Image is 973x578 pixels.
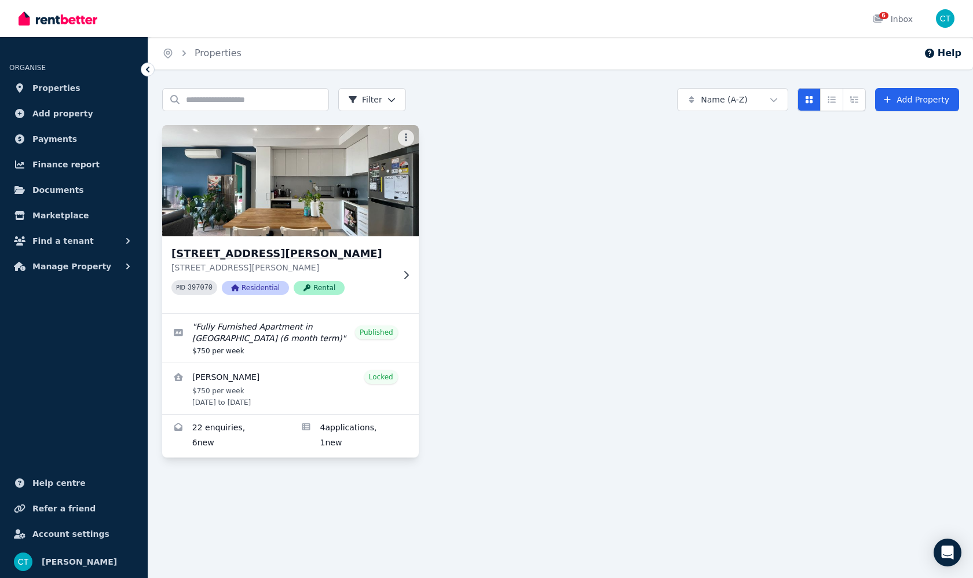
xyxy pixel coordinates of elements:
button: More options [398,130,414,146]
span: [PERSON_NAME] [42,555,117,569]
span: Refer a friend [32,502,96,515]
p: [STREET_ADDRESS][PERSON_NAME] [171,262,393,273]
img: 21/77 Armagh St, Victoria Park [156,122,425,239]
a: View details for Esteban Moscoso Rivera [162,363,419,414]
a: Marketplace [9,204,138,227]
span: Account settings [32,527,109,541]
a: Help centre [9,471,138,495]
div: View options [798,88,866,111]
img: Ching Yee Tan [936,9,954,28]
span: Manage Property [32,259,111,273]
span: Payments [32,132,77,146]
a: Add property [9,102,138,125]
a: Documents [9,178,138,202]
span: Rental [294,281,345,295]
span: Residential [222,281,289,295]
img: Ching Yee Tan [14,553,32,571]
nav: Breadcrumb [148,37,255,69]
code: 397070 [188,284,213,292]
span: 6 [879,12,888,19]
a: Account settings [9,522,138,546]
div: Inbox [872,13,913,25]
div: Open Intercom Messenger [934,539,961,566]
a: Edit listing: Fully Furnished Apartment in Vic Park (6 month term) [162,314,419,363]
button: Manage Property [9,255,138,278]
button: Find a tenant [9,229,138,253]
a: Properties [195,47,242,58]
span: Add property [32,107,93,120]
button: Help [924,46,961,60]
button: Card view [798,88,821,111]
a: 21/77 Armagh St, Victoria Park[STREET_ADDRESS][PERSON_NAME][STREET_ADDRESS][PERSON_NAME]PID 39707... [162,125,419,313]
a: Enquiries for 21/77 Armagh St, Victoria Park [162,415,290,458]
span: Properties [32,81,81,95]
a: Applications for 21/77 Armagh St, Victoria Park [290,415,418,458]
button: Compact list view [820,88,843,111]
img: RentBetter [19,10,97,27]
span: Marketplace [32,208,89,222]
small: PID [176,284,185,291]
a: Finance report [9,153,138,176]
span: Name (A-Z) [701,94,748,105]
span: ORGANISE [9,64,46,72]
a: Refer a friend [9,497,138,520]
a: Properties [9,76,138,100]
span: Find a tenant [32,234,94,248]
a: Add Property [875,88,959,111]
button: Filter [338,88,406,111]
span: Filter [348,94,382,105]
span: Documents [32,183,84,197]
h3: [STREET_ADDRESS][PERSON_NAME] [171,246,393,262]
a: Payments [9,127,138,151]
span: Finance report [32,158,100,171]
button: Name (A-Z) [677,88,788,111]
span: Help centre [32,476,86,490]
button: Expanded list view [843,88,866,111]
